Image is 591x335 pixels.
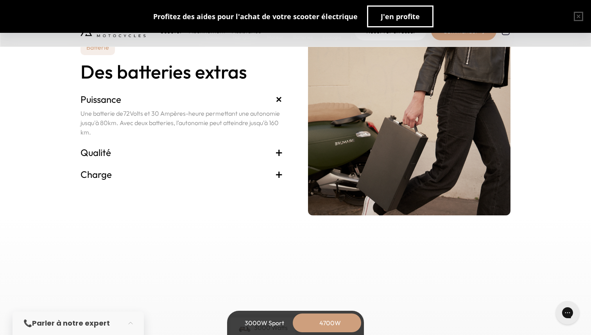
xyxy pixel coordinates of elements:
span: + [275,146,283,159]
p: Batterie [81,39,115,55]
h3: Puissance [81,93,283,106]
h3: Charge [81,168,283,181]
div: 4700W [299,314,361,332]
h3: Qualité [81,146,283,159]
h2: Des batteries extras [81,61,283,82]
span: 72 [123,109,130,117]
iframe: Gorgias live chat messenger [552,298,583,327]
span: + [275,168,283,181]
img: brumaire-batteries.png [308,39,510,215]
p: Une batterie de Volts et 30 Ampères-heure permettant une autonomie jusqu'à 80km. Avec deux batter... [81,109,283,137]
span: + [272,92,287,107]
div: 3000W Sport [233,314,295,332]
